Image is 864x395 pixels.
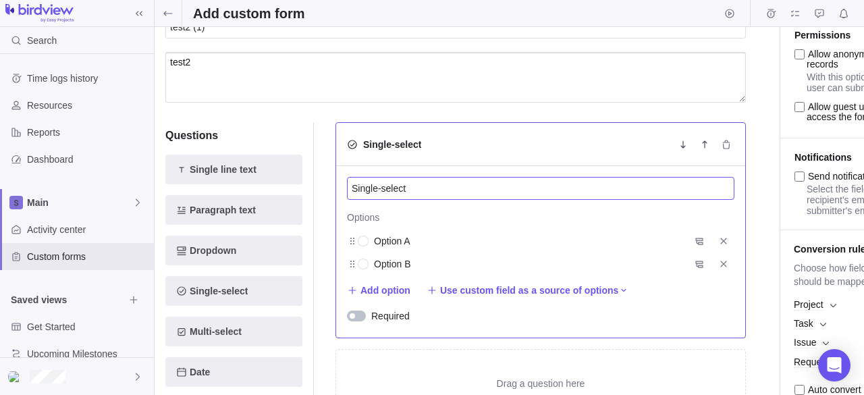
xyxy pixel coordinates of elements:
[720,4,739,23] span: Start timer
[124,290,143,309] span: Browse views
[27,126,148,139] span: Reports
[193,4,305,23] h2: Add custom form
[27,99,148,112] span: Resources
[27,153,148,166] span: Dashboard
[690,232,709,251] span: Add branch
[190,161,256,178] span: Single line text
[5,4,74,23] img: logo
[810,4,829,23] span: Approval requests
[27,196,132,209] span: Main
[190,283,248,299] span: Single-select
[347,281,410,300] span: Add option
[371,309,410,323] span: Required
[786,4,805,23] span: My assignments
[27,34,57,47] span: Search
[794,385,805,395] input: Auto convert all submissions to:
[834,4,853,23] span: Notifications
[697,135,713,154] span: Move up
[794,299,823,311] span: Project
[834,10,853,21] a: Notifications
[165,276,302,306] span: Add new element to the form
[27,223,148,236] span: Activity center
[336,123,745,166] div: Single-selectMove downMove upDelete
[761,10,780,21] a: Time logs
[165,52,746,103] textarea: test2
[190,202,256,218] span: Paragraph text
[794,337,816,348] span: Issue
[675,135,691,154] span: Move down
[794,357,829,368] span: Request
[27,347,148,361] span: Upcoming Milestones
[165,357,302,387] span: Add new element to the form
[165,236,302,265] span: Add new element to the form
[714,232,733,251] span: Delete
[363,138,421,151] h5: Single-select
[761,4,780,23] span: Time logs
[718,135,734,154] span: Delete
[714,255,733,273] span: Delete
[810,10,829,21] a: Approval requests
[11,293,124,307] span: Saved views
[8,371,24,382] img: Show
[190,364,210,380] span: Date
[347,205,734,224] h5: Options
[818,349,850,381] div: Open Intercom Messenger
[360,284,410,297] span: Add option
[190,242,236,259] span: Dropdown
[27,320,148,334] span: Get Started
[786,10,805,21] a: My assignments
[794,172,805,182] input: Send notification
[794,49,805,59] input: Allow anonymous users to add records
[8,369,24,385] div: Jehant-2
[27,250,148,263] span: Custom forms
[165,155,302,184] span: Add new element to the form
[165,128,302,144] h4: Questions
[165,195,302,225] span: Add new element to the form
[794,318,813,330] span: Task
[165,317,302,346] span: Add new element to the form
[440,284,619,297] span: Use custom field as a source of options
[27,72,148,85] span: Time logs history
[190,323,242,340] span: Multi-select
[794,102,805,112] input: Allow guest users of the space to access the form
[427,281,630,300] span: Use custom field as a source of options
[690,255,709,273] span: Add branch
